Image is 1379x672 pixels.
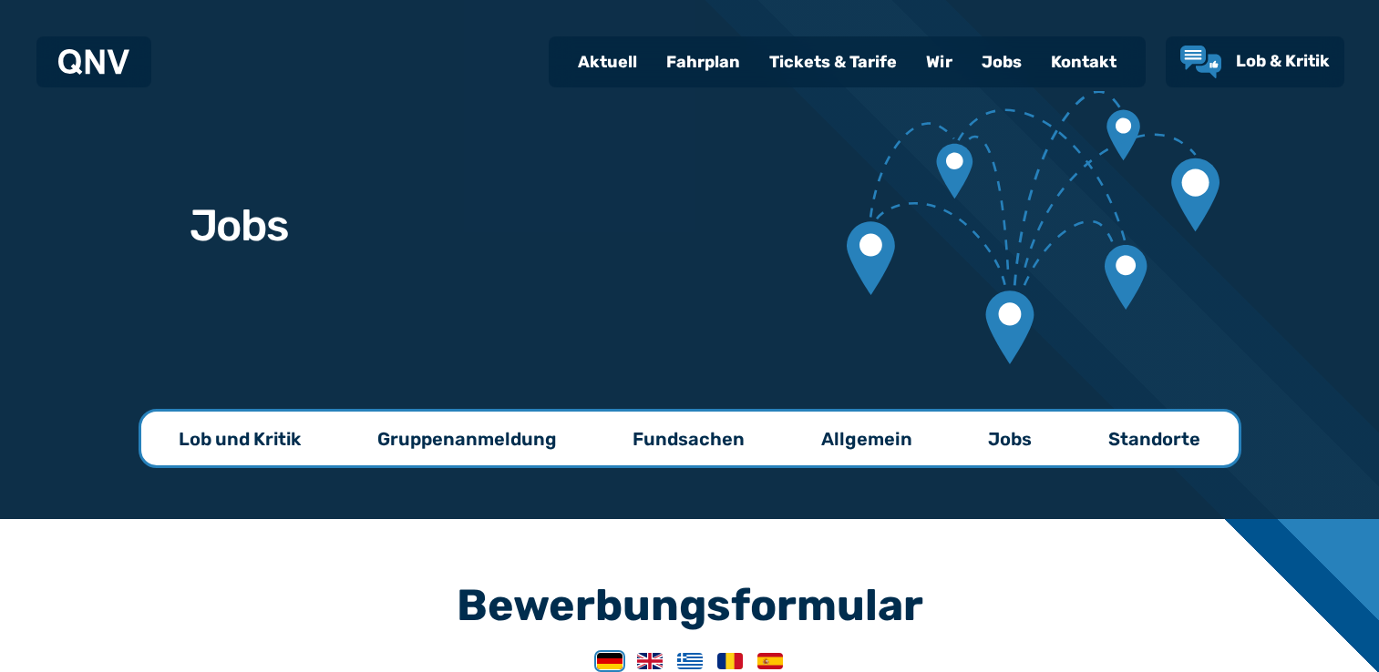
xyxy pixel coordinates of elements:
a: Fundsachen [596,412,781,465]
a: Gruppenanmeldung [341,412,593,465]
h1: Jobs [190,204,289,248]
a: QNV Logo [58,44,129,80]
img: Romanian [717,653,743,669]
img: Spanish [757,653,783,669]
a: Jobs [967,38,1036,86]
p: Jobs [988,426,1032,452]
img: German [597,653,623,669]
a: Fahrplan [652,38,755,86]
p: Fundsachen [633,426,745,452]
a: Tickets & Tarife [755,38,911,86]
p: Gruppenanmeldung [377,426,557,452]
img: Verbundene Kartenmarkierungen [847,91,1219,364]
a: Lob und Kritik [142,412,337,465]
img: QNV Logo [58,49,129,75]
h3: Bewerbungsformular [112,584,1267,627]
a: Wir [911,38,967,86]
a: Lob & Kritik [1180,46,1330,78]
img: English [637,653,663,669]
a: Jobs [952,412,1068,465]
a: Standorte [1072,412,1237,465]
a: Aktuell [563,38,652,86]
p: Lob und Kritik [179,426,301,452]
p: Allgemein [821,426,912,452]
a: Kontakt [1036,38,1131,86]
span: Lob & Kritik [1236,51,1330,71]
p: Standorte [1108,426,1200,452]
img: Greek [677,653,703,669]
a: Allgemein [785,412,949,465]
